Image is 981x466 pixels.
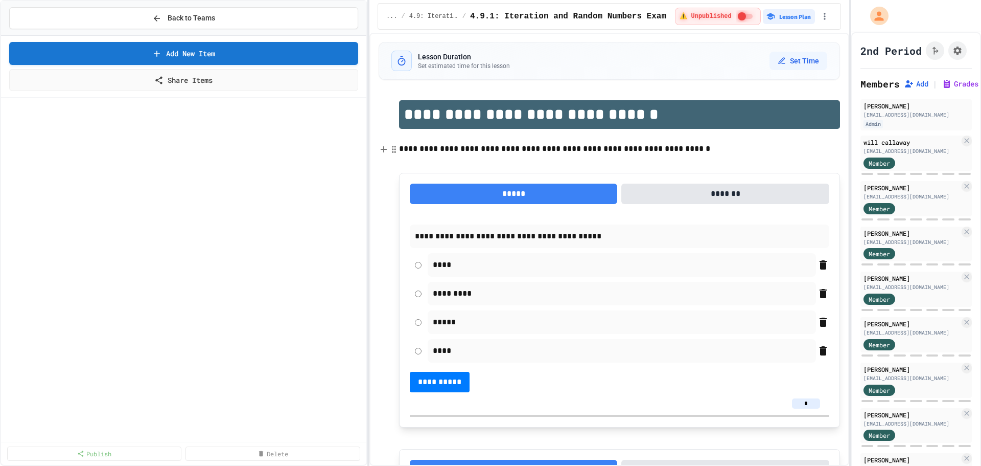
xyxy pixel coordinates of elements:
[168,13,215,24] span: Back to Teams
[675,8,760,25] div: ⚠️ Students cannot see this content! Click the toggle to publish it and make it visible to your c...
[418,62,510,70] p: Set estimated time for this lesson
[859,4,891,28] div: My Account
[863,147,960,155] div: [EMAIL_ADDRESS][DOMAIN_NAME]
[418,52,510,62] h3: Lesson Duration
[680,12,731,20] span: ⚠️ Unpublished
[948,41,967,60] button: Assignment Settings
[863,193,960,201] div: [EMAIL_ADDRESS][DOMAIN_NAME]
[9,42,358,65] a: Add New Item
[863,183,960,192] div: [PERSON_NAME]
[462,12,466,20] span: /
[869,249,890,258] span: Member
[863,329,960,337] div: [EMAIL_ADDRESS][DOMAIN_NAME]
[869,159,890,168] span: Member
[863,229,960,238] div: [PERSON_NAME]
[863,283,960,291] div: [EMAIL_ADDRESS][DOMAIN_NAME]
[470,10,666,23] span: 4.9.1: Iteration and Random Numbers Exam
[9,7,358,29] button: Back to Teams
[9,69,358,91] a: Share Items
[769,52,827,70] button: Set Time
[402,12,405,20] span: /
[863,238,960,246] div: [EMAIL_ADDRESS][DOMAIN_NAME]
[763,9,815,24] button: Lesson Plan
[904,79,928,89] button: Add
[860,43,922,58] h1: 2nd Period
[409,12,458,20] span: 4.9: Iteration and Random Numbers Exam
[938,425,971,456] iframe: chat widget
[869,295,890,304] span: Member
[185,447,360,461] a: Delete
[932,78,938,90] span: |
[386,12,398,20] span: ...
[869,386,890,395] span: Member
[863,319,960,328] div: [PERSON_NAME]
[869,431,890,440] span: Member
[926,41,944,60] button: Click to see fork details
[942,79,978,89] button: Grades
[863,420,960,428] div: [EMAIL_ADDRESS][DOMAIN_NAME]
[863,111,969,119] div: [EMAIL_ADDRESS][DOMAIN_NAME]
[863,410,960,419] div: [PERSON_NAME]
[863,101,969,110] div: [PERSON_NAME]
[863,138,960,147] div: will callaway
[863,274,960,283] div: [PERSON_NAME]
[869,340,890,349] span: Member
[863,374,960,382] div: [EMAIL_ADDRESS][DOMAIN_NAME]
[896,381,971,424] iframe: To enrich screen reader interactions, please activate Accessibility in Grammarly extension settings
[863,455,960,464] div: [PERSON_NAME]
[863,120,883,128] div: Admin
[863,365,960,374] div: [PERSON_NAME]
[869,204,890,213] span: Member
[7,447,181,461] a: Publish
[860,77,900,91] h2: Members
